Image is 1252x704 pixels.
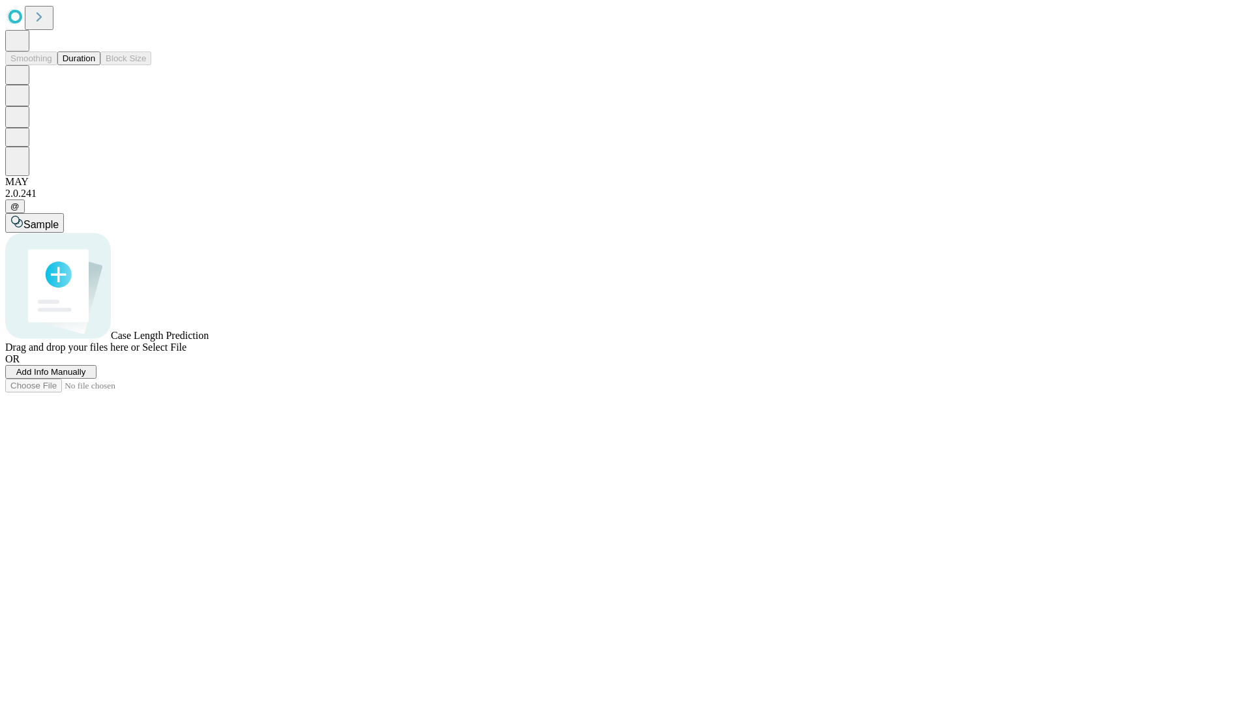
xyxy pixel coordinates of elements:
[23,219,59,230] span: Sample
[5,188,1247,199] div: 2.0.241
[111,330,209,341] span: Case Length Prediction
[5,51,57,65] button: Smoothing
[5,342,140,353] span: Drag and drop your files here or
[142,342,186,353] span: Select File
[16,367,86,377] span: Add Info Manually
[5,213,64,233] button: Sample
[5,199,25,213] button: @
[5,176,1247,188] div: MAY
[100,51,151,65] button: Block Size
[5,353,20,364] span: OR
[57,51,100,65] button: Duration
[10,201,20,211] span: @
[5,365,97,379] button: Add Info Manually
